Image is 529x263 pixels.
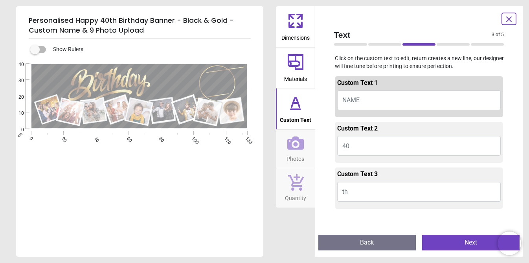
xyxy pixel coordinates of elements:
[337,136,501,156] button: 40
[498,232,521,255] iframe: Brevo live chat
[337,79,378,86] span: Custom Text 1
[337,182,501,202] button: th
[342,142,349,150] span: 40
[337,90,501,110] button: NAME
[285,191,306,202] span: Quantity
[422,235,520,250] button: Next
[276,130,315,168] button: Photos
[328,55,511,70] p: Click on the custom text to edit, return creates a new line, our designer will fine tune before p...
[337,125,378,132] span: Custom Text 2
[9,77,24,84] span: 30
[281,30,310,42] span: Dimensions
[9,61,24,68] span: 40
[276,6,315,47] button: Dimensions
[280,112,311,124] span: Custom Text
[276,48,315,88] button: Materials
[342,96,360,104] span: NAME
[9,127,24,133] span: 0
[334,29,492,40] span: Text
[9,94,24,101] span: 20
[276,88,315,129] button: Custom Text
[284,72,307,83] span: Materials
[29,13,251,39] h5: Personalised Happy 40th Birthday Banner - Black & Gold - Custom Name & 9 Photo Upload
[337,170,378,178] span: Custom Text 3
[35,45,263,54] div: Show Rulers
[287,151,304,163] span: Photos
[9,110,24,117] span: 10
[318,235,416,250] button: Back
[342,188,348,195] span: th
[276,168,315,208] button: Quantity
[492,31,504,38] span: 3 of 5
